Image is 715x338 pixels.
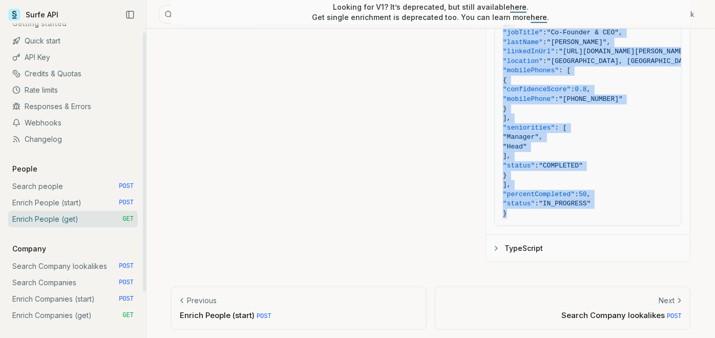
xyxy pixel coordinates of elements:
[559,95,623,103] span: "[PHONE_NUMBER]"
[8,49,138,66] a: API Key
[503,38,543,46] span: "lastName"
[8,211,138,227] a: Enrich People (get) GET
[503,200,535,207] span: "status"
[503,172,507,179] span: }
[531,13,548,22] a: here
[444,310,682,321] p: Search Company lookalikes
[8,274,138,291] a: Search Companies POST
[122,311,134,320] span: GET
[503,29,543,36] span: "jobTitle"
[539,162,583,170] span: "COMPLETED"
[503,67,559,74] span: "mobilePhones"
[8,195,138,211] a: Enrich People (start) POST
[559,48,690,55] span: "[URL][DOMAIN_NAME][PERSON_NAME]"
[547,57,699,65] span: "[GEOGRAPHIC_DATA], [GEOGRAPHIC_DATA]"
[312,2,550,23] p: Looking for V1? It’s deprecated, but still available . Get single enrichment is deprecated too. Y...
[435,287,690,329] a: NextSearch Company lookalikes POST
[575,191,579,198] span: :
[659,295,675,306] p: Next
[8,7,58,23] a: Surfe API
[503,133,539,141] span: "Manager"
[607,38,611,46] span: ,
[8,307,138,324] a: Enrich Companies (get) GET
[559,67,571,74] span: : [
[503,152,511,160] span: ],
[8,258,138,274] a: Search Company lookalikes POST
[503,124,555,132] span: "seniorities"
[555,124,566,132] span: : [
[503,95,555,103] span: "mobilePhone"
[503,191,575,198] span: "percentCompleted"
[8,33,138,49] a: Quick start
[8,244,50,254] p: Company
[8,66,138,82] a: Credits & Quotas
[122,215,134,223] span: GET
[571,86,575,93] span: :
[119,182,134,191] span: POST
[119,279,134,287] span: POST
[510,3,527,11] a: here
[187,295,217,306] p: Previous
[503,114,511,122] span: ],
[503,76,507,84] span: {
[8,178,138,195] a: Search people POST
[503,162,535,170] span: "status"
[122,7,138,23] button: Collapse Sidebar
[535,162,539,170] span: :
[539,133,543,141] span: ,
[667,313,682,320] span: POST
[579,191,587,198] span: 50
[619,29,623,36] span: ,
[575,86,586,93] span: 0.8
[486,235,690,262] button: TypeScript
[543,29,547,36] span: :
[257,313,271,320] span: POST
[8,164,41,174] p: People
[555,48,559,55] span: :
[8,115,138,131] a: Webhooks
[503,143,527,151] span: "Head"
[543,57,547,65] span: :
[8,18,71,29] p: Getting started
[119,199,134,207] span: POST
[547,29,619,36] span: "Co-Founder & CEO"
[503,48,555,55] span: "linkedInUrl"
[547,38,607,46] span: "[PERSON_NAME]"
[587,86,591,93] span: ,
[587,191,591,198] span: ,
[503,105,507,113] span: }
[8,131,138,147] a: Changelog
[8,291,138,307] a: Enrich Companies (start) POST
[8,82,138,98] a: Rate limits
[503,57,543,65] span: "location"
[8,98,138,115] a: Responses & Errors
[503,86,571,93] span: "confidenceScore"
[535,200,539,207] span: :
[503,181,511,188] span: ],
[503,209,507,217] span: }
[555,95,559,103] span: :
[119,262,134,270] span: POST
[159,5,415,24] button: SearchCtrlK
[539,200,591,207] span: "IN_PROGRESS"
[119,295,134,303] span: POST
[180,310,418,321] p: Enrich People (start)
[543,38,547,46] span: :
[171,287,427,329] a: PreviousEnrich People (start) POST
